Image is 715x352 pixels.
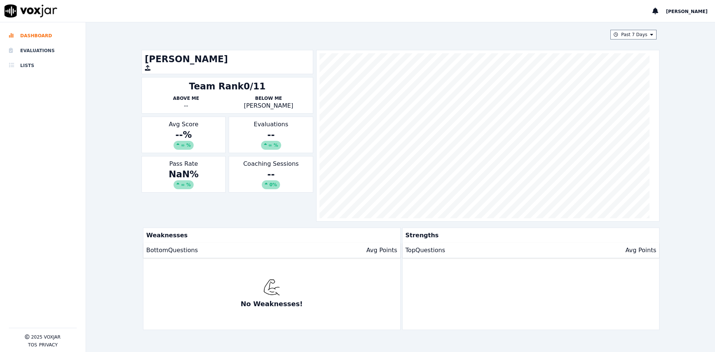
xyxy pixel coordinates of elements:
p: No Weaknesses! [241,299,303,309]
button: TOS [28,342,37,348]
p: [PERSON_NAME] [227,101,310,110]
p: Below Me [227,95,310,101]
div: ∞ % [174,141,194,150]
img: muscle [263,279,280,296]
button: Privacy [39,342,58,348]
p: Avg Points [625,246,656,255]
div: -- % [145,129,223,150]
div: 0% [262,180,280,189]
a: Lists [9,58,77,73]
p: Avg Points [366,246,397,255]
div: -- [232,168,310,189]
div: Team Rank 0/11 [189,80,266,92]
div: Avg Score [142,117,226,153]
div: ∞ % [261,141,281,150]
span: [PERSON_NAME] [666,9,708,14]
p: Strengths [403,228,657,243]
div: -- [232,129,310,150]
p: Weaknesses [143,228,397,243]
h1: [PERSON_NAME] [145,53,310,65]
a: Dashboard [9,28,77,43]
button: Past 7 Days [610,30,657,39]
div: Pass Rate [142,156,226,193]
p: Top Questions [406,246,445,255]
div: Evaluations [229,117,313,153]
a: Evaluations [9,43,77,58]
div: -- [145,101,228,110]
p: 2025 Voxjar [31,334,60,340]
div: NaN % [145,168,223,189]
button: [PERSON_NAME] [666,7,715,16]
img: voxjar logo [4,4,57,18]
p: Bottom Questions [146,246,198,255]
div: Coaching Sessions [229,156,313,193]
p: Above Me [145,95,228,101]
div: ∞ % [174,180,194,189]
